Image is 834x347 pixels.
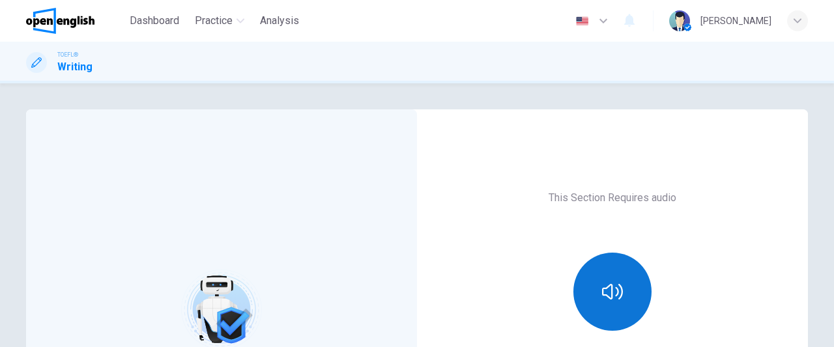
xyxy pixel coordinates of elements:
[26,8,124,34] a: OpenEnglish logo
[549,190,676,206] h6: This Section Requires audio
[700,13,771,29] div: [PERSON_NAME]
[26,8,94,34] img: OpenEnglish logo
[260,13,299,29] span: Analysis
[57,59,93,75] h1: Writing
[195,13,233,29] span: Practice
[190,9,250,33] button: Practice
[574,16,590,26] img: en
[669,10,690,31] img: Profile picture
[130,13,179,29] span: Dashboard
[124,9,184,33] button: Dashboard
[57,50,78,59] span: TOEFL®
[255,9,304,33] button: Analysis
